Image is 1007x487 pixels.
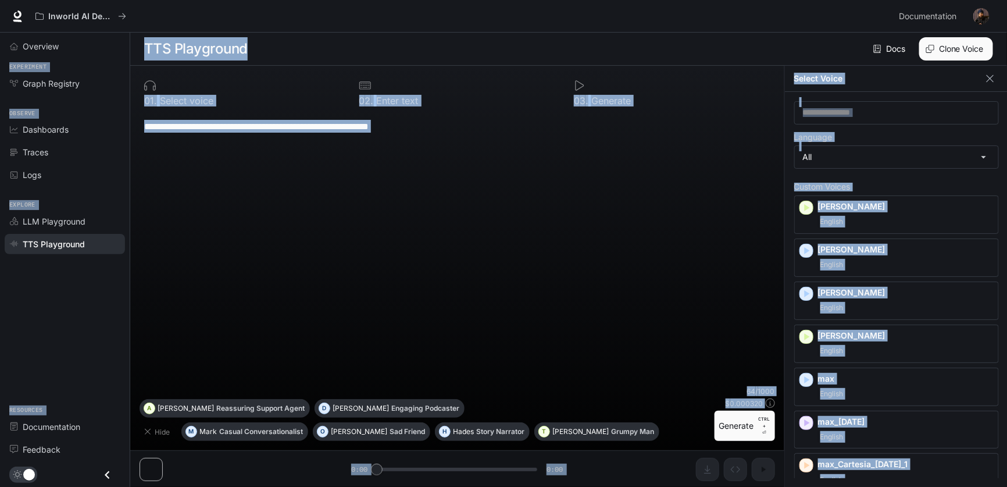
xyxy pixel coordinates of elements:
p: Casual Conversationalist [219,428,303,435]
div: D [319,399,330,418]
span: English [818,387,846,401]
button: O[PERSON_NAME]Sad Friend [313,422,430,441]
a: Docs [871,37,910,61]
div: T [539,422,549,441]
a: LLM Playground [5,211,125,232]
p: Language [794,133,833,141]
p: [PERSON_NAME] [818,287,994,298]
a: Traces [5,142,125,162]
p: Generate [588,96,631,105]
p: [PERSON_NAME] [818,244,994,255]
button: MMarkCasual Conversationalist [181,422,308,441]
a: Feedback [5,439,125,460]
p: [PERSON_NAME] [158,405,214,412]
span: Logs [23,169,41,181]
span: English [818,258,846,272]
p: [PERSON_NAME] [552,428,609,435]
button: GenerateCTRL +⏎ [715,411,775,441]
img: User avatar [973,8,990,24]
p: Enter text [374,96,419,105]
p: 0 2 . [359,96,374,105]
div: O [317,422,328,441]
span: English [818,344,846,358]
span: LLM Playground [23,215,85,227]
button: User avatar [970,5,993,28]
button: Close drawer [94,463,120,487]
span: Overview [23,40,59,52]
p: [PERSON_NAME] [818,330,994,342]
p: Story Narrator [476,428,524,435]
span: English [818,473,846,487]
a: Dashboards [5,119,125,140]
p: $ 0.000320 [726,399,763,408]
p: Reassuring Support Agent [216,405,305,412]
span: Traces [23,146,48,158]
p: max [818,373,994,385]
h1: TTS Playground [144,37,248,61]
div: H [440,422,450,441]
a: Documentation [5,417,125,437]
span: Graph Registry [23,77,80,90]
button: All workspaces [30,5,131,28]
p: Engaging Podcaster [391,405,459,412]
span: English [818,301,846,315]
p: CTRL + [759,415,770,429]
p: max_Cartesia_[DATE]_1 [818,458,994,470]
span: Dashboards [23,123,69,136]
p: Select voice [157,96,213,105]
button: Clone Voice [919,37,993,61]
button: Hide [140,422,177,441]
p: Hades [453,428,474,435]
button: A[PERSON_NAME]Reassuring Support Agent [140,399,310,418]
p: [PERSON_NAME] [331,428,387,435]
a: Graph Registry [5,73,125,94]
button: T[PERSON_NAME]Grumpy Man [534,422,659,441]
p: [PERSON_NAME] [333,405,389,412]
p: Mark [199,428,217,435]
span: English [818,215,846,229]
p: ⏎ [759,415,770,436]
p: max_[DATE] [818,416,994,428]
a: Logs [5,165,125,185]
span: Documentation [23,421,80,433]
a: TTS Playground [5,234,125,254]
p: 64 / 1000 [747,386,775,396]
span: Documentation [899,9,956,24]
span: TTS Playground [23,238,85,250]
a: Overview [5,36,125,56]
div: M [186,422,197,441]
button: HHadesStory Narrator [435,422,530,441]
div: All [795,146,998,168]
span: Dark mode toggle [23,468,35,481]
div: A [144,399,155,418]
p: Grumpy Man [611,428,654,435]
p: Custom Voices [794,183,999,191]
span: English [818,430,846,444]
a: Documentation [894,5,965,28]
p: Sad Friend [390,428,425,435]
button: D[PERSON_NAME]Engaging Podcaster [315,399,465,418]
p: Inworld AI Demos [48,12,113,22]
p: [PERSON_NAME] [818,201,994,212]
p: 0 1 . [144,96,157,105]
p: 0 3 . [574,96,588,105]
span: Feedback [23,443,60,456]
